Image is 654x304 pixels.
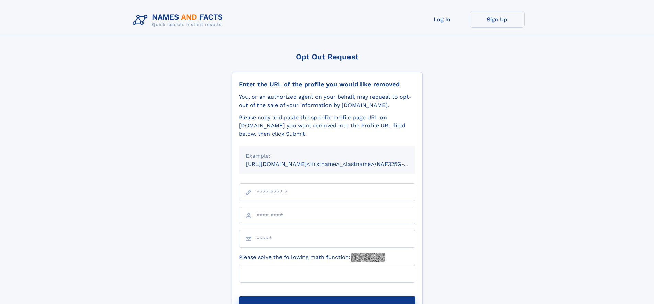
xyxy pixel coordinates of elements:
[239,253,385,262] label: Please solve the following math function:
[232,52,423,61] div: Opt Out Request
[239,93,415,109] div: You, or an authorized agent on your behalf, may request to opt-out of the sale of your informatio...
[239,81,415,88] div: Enter the URL of the profile you would like removed
[130,11,229,29] img: Logo Names and Facts
[239,113,415,138] div: Please copy and paste the specific profile page URL on [DOMAIN_NAME] you want removed into the Pr...
[470,11,525,28] a: Sign Up
[246,161,428,167] small: [URL][DOMAIN_NAME]<firstname>_<lastname>/NAF325G-xxxxxxxx
[415,11,470,28] a: Log In
[246,152,409,160] div: Example:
